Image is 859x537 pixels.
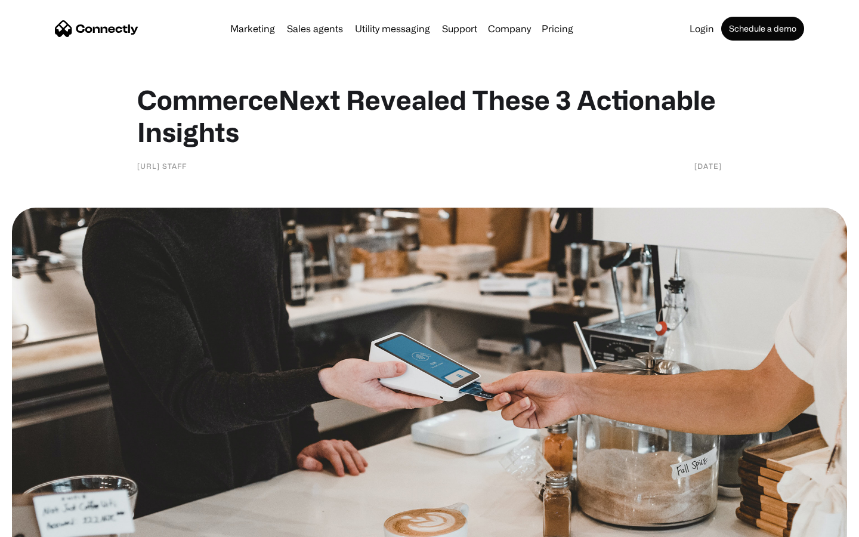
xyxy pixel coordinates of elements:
[721,17,804,41] a: Schedule a demo
[437,24,482,33] a: Support
[488,20,531,37] div: Company
[137,84,722,148] h1: CommerceNext Revealed These 3 Actionable Insights
[282,24,348,33] a: Sales agents
[694,160,722,172] div: [DATE]
[350,24,435,33] a: Utility messaging
[12,516,72,533] aside: Language selected: English
[685,24,719,33] a: Login
[24,516,72,533] ul: Language list
[225,24,280,33] a: Marketing
[137,160,187,172] div: [URL] Staff
[537,24,578,33] a: Pricing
